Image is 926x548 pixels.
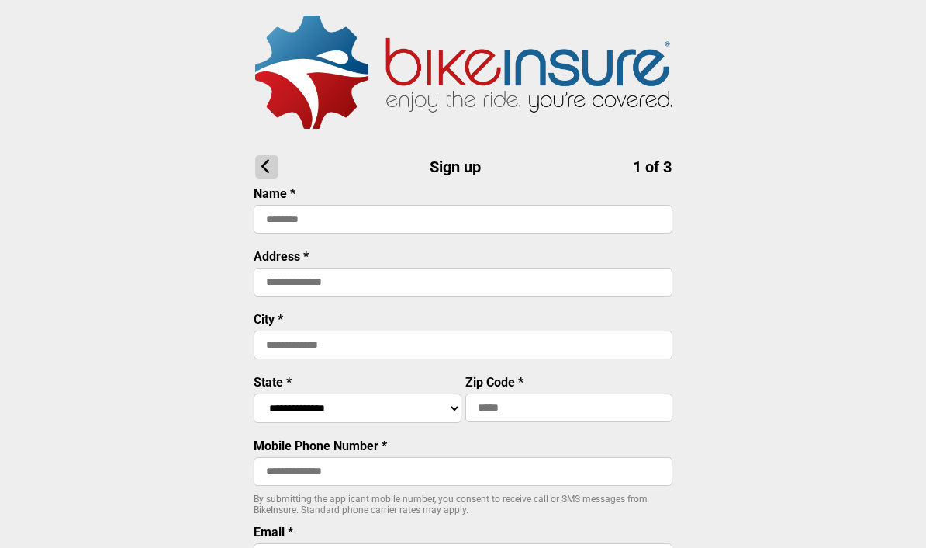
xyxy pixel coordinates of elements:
label: State * [254,375,292,390]
label: City * [254,312,283,327]
p: By submitting the applicant mobile number, you consent to receive call or SMS messages from BikeI... [254,494,672,515]
label: Email * [254,525,293,539]
label: Zip Code * [465,375,523,390]
span: 1 of 3 [633,158,672,176]
h1: Sign up [255,155,672,179]
label: Address * [254,249,309,264]
label: Mobile Phone Number * [254,439,387,453]
label: Name * [254,186,295,201]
